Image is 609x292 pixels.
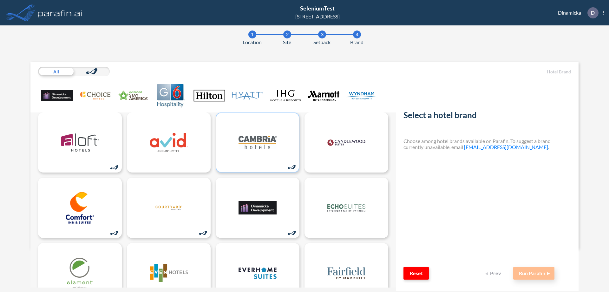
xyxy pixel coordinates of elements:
img: G6 Hospitality [155,84,187,107]
img: logo [150,257,188,289]
button: Run Parafin [513,267,554,280]
span: Setback [313,38,331,46]
img: Wyndham [346,84,377,107]
img: Hilton [193,84,225,107]
img: logo [61,192,99,224]
img: .Dev Family [41,84,73,107]
img: Hyatt [232,84,263,107]
img: logo [327,192,365,224]
img: logo [239,192,277,224]
div: 1 [248,31,256,38]
span: Brand [350,38,363,46]
img: logo [150,192,188,224]
p: D [591,10,595,16]
img: IHG [270,84,301,107]
div: All [38,67,74,76]
img: logo [327,127,365,159]
div: [STREET_ADDRESS] [295,13,340,20]
img: logo [61,257,99,289]
img: logo [61,127,99,159]
img: logo [36,6,83,19]
div: 2 [283,31,291,38]
img: logo [239,127,277,159]
span: Location [243,38,262,46]
img: Extended Stay America [117,84,149,107]
h2: Select a hotel brand [403,110,571,123]
div: Dinamicka [548,7,604,18]
span: SeleniumTest [300,5,335,12]
button: Reset [403,267,429,280]
a: [EMAIL_ADDRESS][DOMAIN_NAME] [464,144,548,150]
img: logo [150,127,188,159]
img: logo [239,257,277,289]
img: Marriott [308,84,339,107]
h5: Hotel Brand [403,69,571,75]
span: Site [283,38,291,46]
h4: Choose among hotel brands available on Parafin. To suggest a brand currently unavailable, email . [403,138,571,150]
div: 4 [353,31,361,38]
img: logo [327,257,365,289]
div: 3 [318,31,326,38]
img: Choice [79,84,111,107]
button: Prev [481,267,507,280]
